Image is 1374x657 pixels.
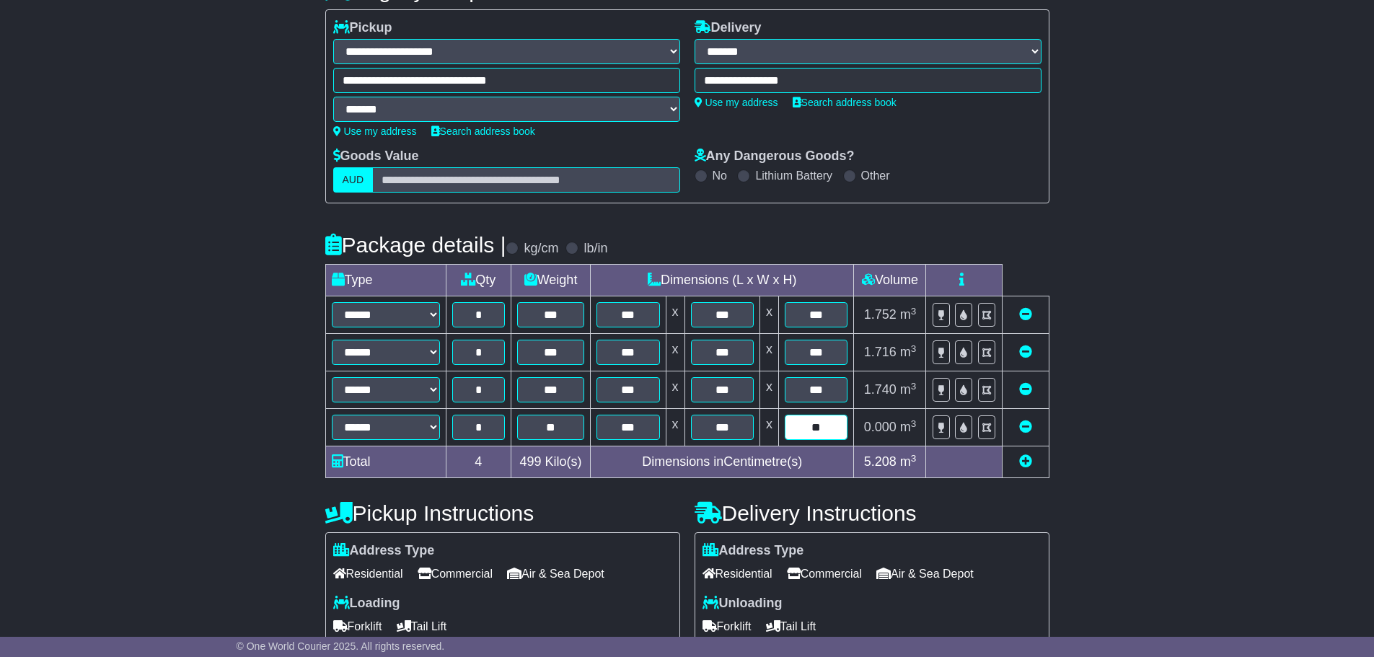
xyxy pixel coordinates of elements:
[1019,382,1032,397] a: Remove this item
[333,563,403,585] span: Residential
[911,453,917,464] sup: 3
[237,640,445,652] span: © One World Courier 2025. All rights reserved.
[333,167,374,193] label: AUD
[418,563,493,585] span: Commercial
[911,381,917,392] sup: 3
[1019,307,1032,322] a: Remove this item
[1019,454,1032,469] a: Add new item
[864,454,897,469] span: 5.208
[1019,345,1032,359] a: Remove this item
[524,241,558,257] label: kg/cm
[787,563,862,585] span: Commercial
[325,265,446,296] td: Type
[703,615,752,638] span: Forklift
[703,596,783,612] label: Unloading
[507,563,604,585] span: Air & Sea Depot
[333,615,382,638] span: Forklift
[520,454,542,469] span: 499
[666,334,684,371] td: x
[900,345,917,359] span: m
[695,97,778,108] a: Use my address
[695,501,1049,525] h4: Delivery Instructions
[446,265,511,296] td: Qty
[854,265,926,296] td: Volume
[325,501,680,525] h4: Pickup Instructions
[325,233,506,257] h4: Package details |
[864,307,897,322] span: 1.752
[397,615,447,638] span: Tail Lift
[583,241,607,257] label: lb/in
[864,345,897,359] span: 1.716
[511,265,591,296] td: Weight
[876,563,974,585] span: Air & Sea Depot
[333,20,392,36] label: Pickup
[759,409,778,446] td: x
[511,446,591,478] td: Kilo(s)
[666,296,684,334] td: x
[864,382,897,397] span: 1.740
[333,543,435,559] label: Address Type
[666,409,684,446] td: x
[333,596,400,612] label: Loading
[333,125,417,137] a: Use my address
[759,296,778,334] td: x
[591,265,854,296] td: Dimensions (L x W x H)
[666,371,684,409] td: x
[703,563,772,585] span: Residential
[900,454,917,469] span: m
[864,420,897,434] span: 0.000
[1019,420,1032,434] a: Remove this item
[695,149,855,164] label: Any Dangerous Goods?
[900,307,917,322] span: m
[591,446,854,478] td: Dimensions in Centimetre(s)
[325,446,446,478] td: Total
[766,615,816,638] span: Tail Lift
[759,334,778,371] td: x
[759,371,778,409] td: x
[793,97,897,108] a: Search address book
[900,382,917,397] span: m
[911,343,917,354] sup: 3
[713,169,727,182] label: No
[333,149,419,164] label: Goods Value
[861,169,890,182] label: Other
[431,125,535,137] a: Search address book
[695,20,762,36] label: Delivery
[446,446,511,478] td: 4
[900,420,917,434] span: m
[703,543,804,559] label: Address Type
[911,418,917,429] sup: 3
[911,306,917,317] sup: 3
[755,169,832,182] label: Lithium Battery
